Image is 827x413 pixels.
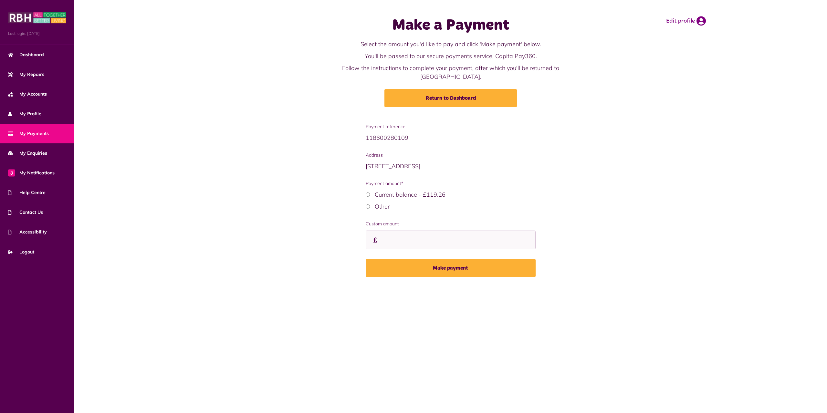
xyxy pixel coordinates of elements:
[8,11,66,24] img: MyRBH
[375,191,445,198] label: Current balance - £119.26
[366,162,420,170] span: [STREET_ADDRESS]
[384,89,517,107] a: Return to Dashboard
[8,209,43,216] span: Contact Us
[366,134,408,141] span: 118600280109
[8,229,47,235] span: Accessibility
[8,91,47,98] span: My Accounts
[8,169,15,176] span: 0
[8,189,46,196] span: Help Centre
[366,259,536,277] button: Make payment
[375,203,390,210] label: Other
[366,180,536,187] span: Payment amount*
[366,221,536,227] label: Custom amount
[366,152,536,159] span: Address
[8,249,34,255] span: Logout
[321,64,580,81] p: Follow the instructions to complete your payment, after which you'll be returned to [GEOGRAPHIC_D...
[8,130,49,137] span: My Payments
[366,123,536,130] span: Payment reference
[8,150,47,157] span: My Enquiries
[8,51,44,58] span: Dashboard
[8,31,66,36] span: Last login: [DATE]
[321,52,580,60] p: You'll be passed to our secure payments service, Capita Pay360.
[8,71,44,78] span: My Repairs
[666,16,706,26] a: Edit profile
[8,170,55,176] span: My Notifications
[321,40,580,48] p: Select the amount you'd like to pay and click 'Make payment' below.
[321,16,580,35] h1: Make a Payment
[8,110,41,117] span: My Profile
